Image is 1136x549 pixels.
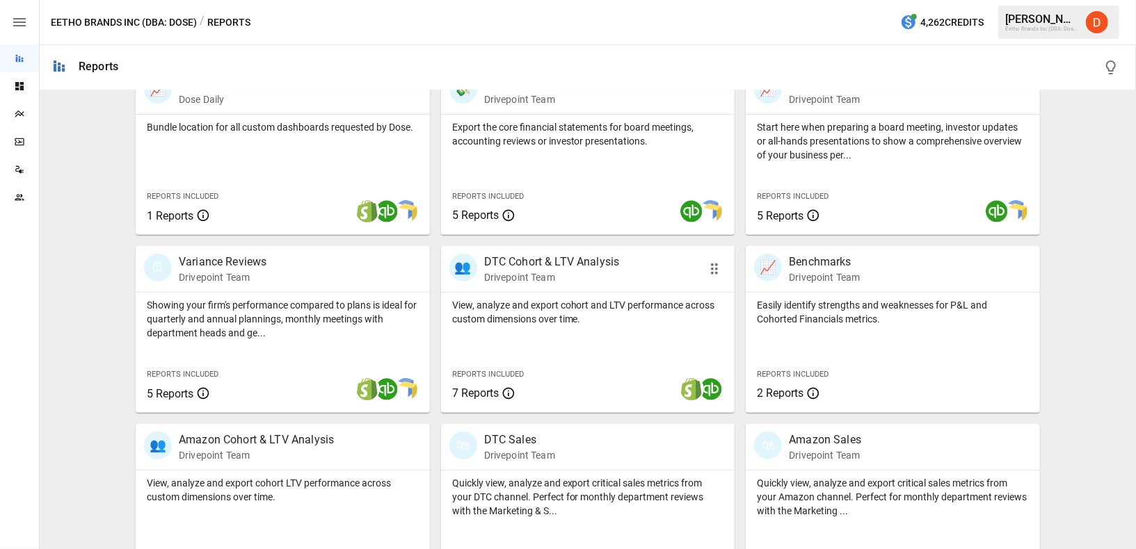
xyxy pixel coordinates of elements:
p: Quickly view, analyze and export critical sales metrics from your DTC channel. Perfect for monthl... [452,476,724,518]
img: quickbooks [376,200,398,222]
span: 7 Reports [452,386,499,400]
p: Drivepoint Team [484,270,620,284]
span: 4,262 Credits [920,14,984,31]
p: DTC Cohort & LTV Analysis [484,254,620,270]
span: Reports Included [757,370,829,379]
p: Drivepoint Team [789,448,861,462]
button: Eetho Brands Inc (DBA: Dose) [51,14,197,31]
img: smart model [395,200,417,222]
div: [PERSON_NAME] [1005,13,1078,26]
div: 👥 [144,432,172,459]
span: Reports Included [452,192,524,201]
p: DTC Sales [484,432,555,448]
span: 5 Reports [452,208,499,222]
p: Start here when preparing a board meeting, investor updates or all-hands presentations to show a ... [757,120,1029,162]
p: Drivepoint Team [179,270,266,284]
p: Drivepoint Team [789,92,871,106]
span: Reports Included [452,370,524,379]
p: Easily identify strengths and weaknesses for P&L and Cohorted Financials metrics. [757,298,1029,326]
span: Reports Included [147,370,218,379]
span: 1 Reports [147,209,193,222]
button: Daley Meistrell [1078,3,1117,42]
img: smart model [395,378,417,400]
div: 🗓 [144,254,172,281]
p: Amazon Cohort & LTV Analysis [179,432,334,448]
p: Amazon Sales [789,432,861,448]
div: 📈 [754,254,782,281]
img: smart model [1005,200,1027,222]
img: shopify [356,200,378,222]
div: Eetho Brands Inc (DBA: Dose) [1005,26,1078,32]
div: 🛍 [449,432,477,459]
p: Variance Reviews [179,254,266,270]
p: Drivepoint Team [789,270,860,284]
p: Export the core financial statements for board meetings, accounting reviews or investor presentat... [452,120,724,148]
div: 🛍 [754,432,782,459]
span: 5 Reports [147,387,193,400]
span: Reports Included [147,192,218,201]
div: Reports [79,60,118,73]
img: quickbooks [680,200,703,222]
div: / [200,14,205,31]
img: quickbooks [986,200,1008,222]
p: Drivepoint Team [179,448,334,462]
p: Bundle location for all custom dashboards requested by Dose. [147,120,419,134]
p: Dose Daily [179,92,282,106]
p: Drivepoint Team [484,92,591,106]
img: quickbooks [376,378,398,400]
p: Quickly view, analyze and export critical sales metrics from your Amazon channel. Perfect for mon... [757,476,1029,518]
div: 👥 [449,254,477,281]
img: shopify [680,378,703,400]
p: Drivepoint Team [484,448,555,462]
img: quickbooks [700,378,722,400]
p: View, analyze and export cohort and LTV performance across custom dimensions over time. [452,298,724,326]
p: Benchmarks [789,254,860,270]
button: 4,262Credits [895,10,989,35]
p: View, analyze and export cohort LTV performance across custom dimensions over time. [147,476,419,504]
p: Showing your firm's performance compared to plans is ideal for quarterly and annual plannings, mo... [147,298,419,340]
img: smart model [700,200,722,222]
img: shopify [356,378,378,400]
img: Daley Meistrell [1086,11,1108,33]
span: 2 Reports [757,386,803,400]
span: Reports Included [757,192,829,201]
span: 5 Reports [757,209,803,222]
